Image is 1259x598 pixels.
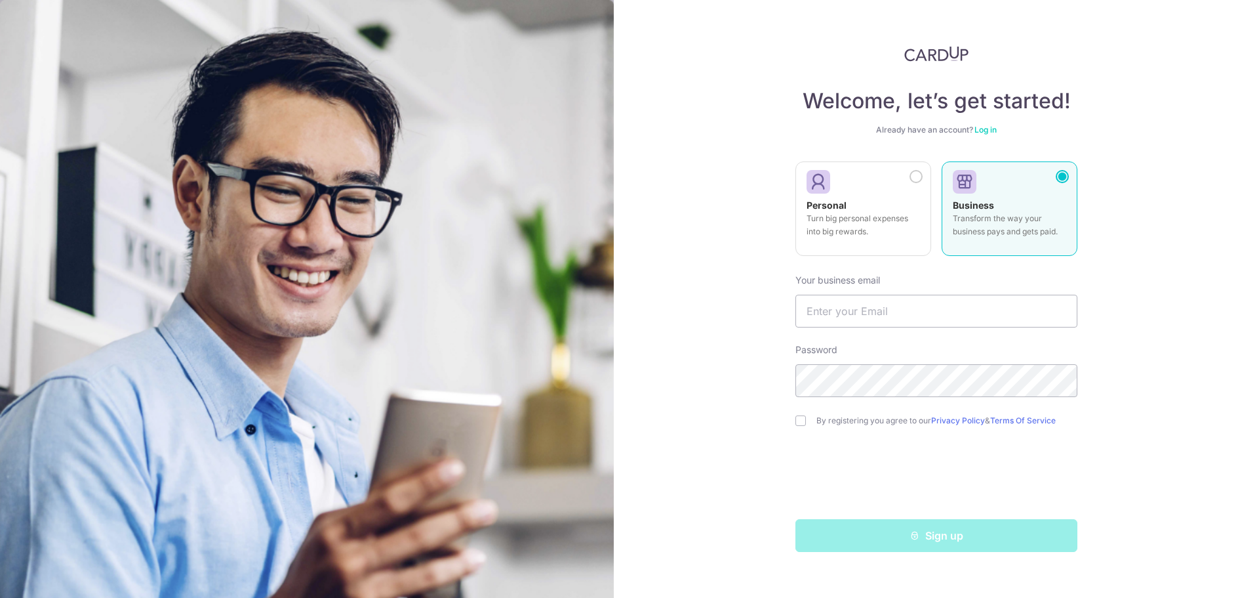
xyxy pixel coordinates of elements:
strong: Business [953,200,994,211]
a: Log in [974,125,997,135]
strong: Personal [807,200,847,211]
iframe: reCAPTCHA [837,452,1036,503]
label: Password [795,343,837,356]
label: Your business email [795,274,880,287]
p: Transform the way your business pays and gets paid. [953,212,1066,238]
a: Terms Of Service [990,416,1056,425]
a: Business Transform the way your business pays and gets paid. [942,161,1077,264]
a: Personal Turn big personal expenses into big rewards. [795,161,931,264]
div: Already have an account? [795,125,1077,135]
img: CardUp Logo [904,46,969,62]
input: Enter your Email [795,295,1077,328]
label: By registering you agree to our & [816,416,1077,426]
p: Turn big personal expenses into big rewards. [807,212,920,238]
h4: Welcome, let’s get started! [795,88,1077,114]
a: Privacy Policy [931,416,985,425]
